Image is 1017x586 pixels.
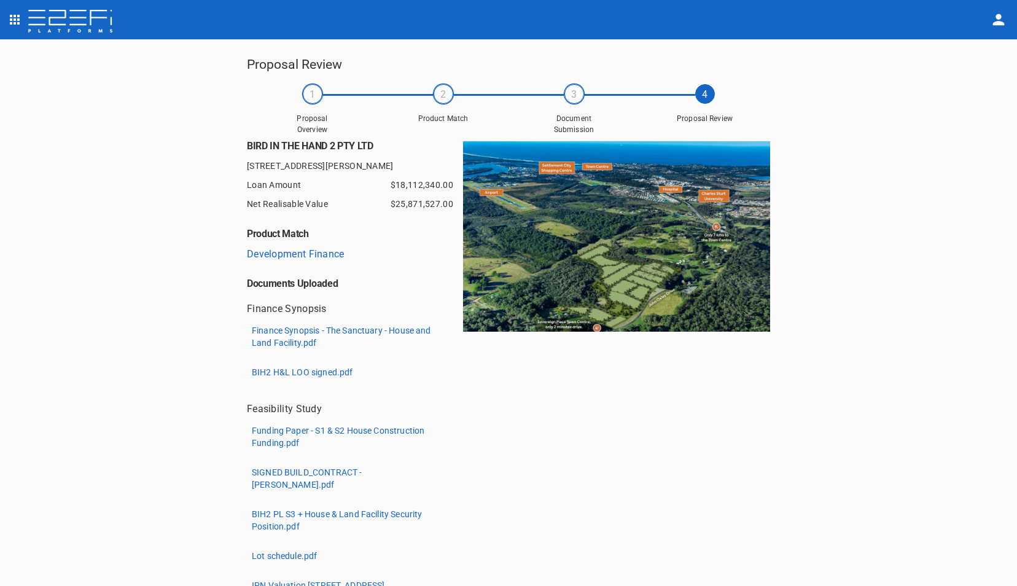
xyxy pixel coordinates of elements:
[252,508,435,533] p: BIH2 PL S3 + House & Land Facility Security Position.pdf
[413,114,474,124] span: Product Match
[247,140,463,152] h6: BIRD IN THE HAND 2 PTY LTD
[252,366,353,378] p: BIH2 H&L LOO signed.pdf
[247,219,463,240] h6: Product Match
[252,424,435,449] p: Funding Paper - S1 & S2 House Construction Funding.pdf
[247,402,322,416] p: Feasibility Study
[247,421,440,453] button: Funding Paper - S1 & S2 House Construction Funding.pdf
[247,302,327,316] p: Finance Synopsis
[247,321,440,353] button: Finance Synopsis - The Sanctuary - House and Land Facility.pdf
[252,550,317,562] p: Lot schedule.pdf
[252,466,435,491] p: SIGNED BUILD_CONTRACT - [PERSON_NAME].pdf
[252,324,435,349] p: Finance Synopsis - The Sanctuary - House and Land Facility.pdf
[247,197,434,211] span: Net Realisable Value
[282,114,343,135] span: Proposal Overview
[247,248,345,260] a: Development Finance
[674,114,736,124] span: Proposal Review
[247,463,440,494] button: SIGNED BUILD_CONTRACT - [PERSON_NAME].pdf
[247,268,463,289] h6: Documents Uploaded
[391,178,453,192] span: $18,112,340.00
[247,159,463,173] span: [STREET_ADDRESS][PERSON_NAME]
[247,504,440,536] button: BIH2 PL S3 + House & Land Facility Security Position.pdf
[247,54,770,75] h5: Proposal Review
[247,178,434,192] span: Loan Amount
[463,140,770,332] img: H3cEjNtG0TVmAAAAAElFTkSuQmCC
[247,546,322,566] button: Lot schedule.pdf
[544,114,605,135] span: Document Submission
[391,197,453,211] span: $25,871,527.00
[247,362,357,382] button: BIH2 H&L LOO signed.pdf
